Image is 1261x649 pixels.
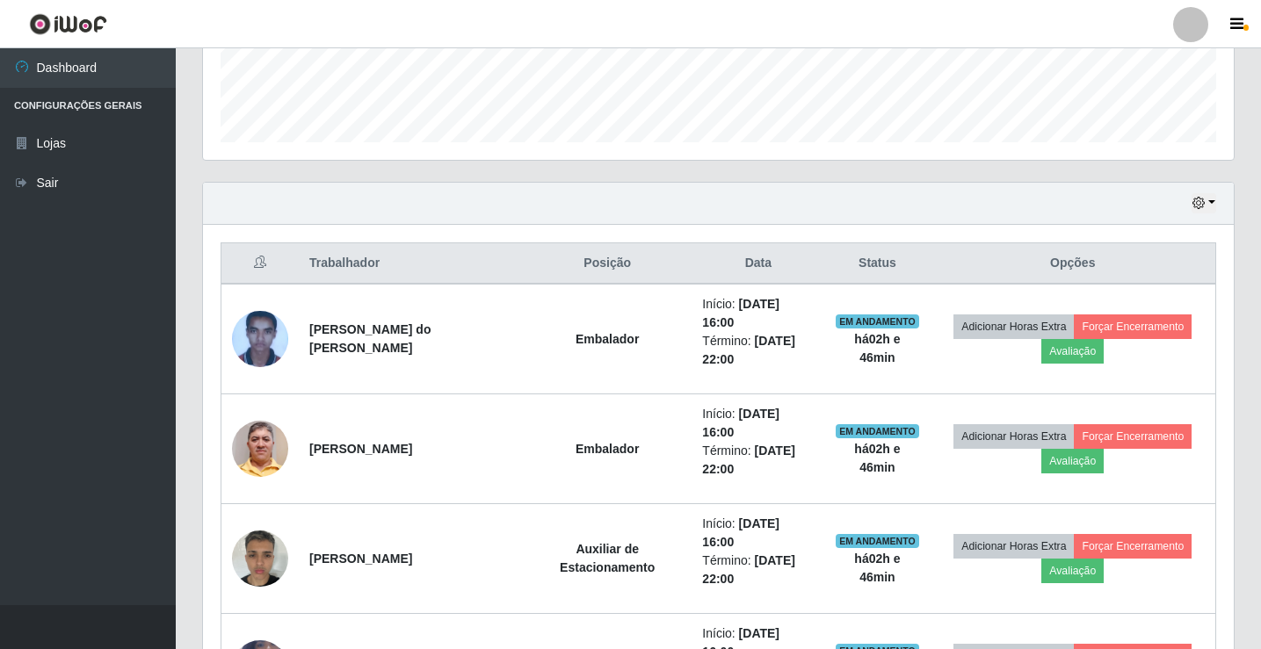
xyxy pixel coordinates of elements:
th: Opções [931,243,1216,285]
strong: há 02 h e 46 min [854,552,900,584]
time: [DATE] 16:00 [702,297,779,329]
li: Início: [702,515,814,552]
strong: Auxiliar de Estacionamento [560,542,655,574]
span: EM ANDAMENTO [836,424,919,438]
strong: [PERSON_NAME] [309,552,412,566]
span: EM ANDAMENTO [836,534,919,548]
time: [DATE] 16:00 [702,407,779,439]
time: [DATE] 16:00 [702,516,779,549]
button: Avaliação [1041,339,1104,364]
button: Forçar Encerramento [1074,424,1192,449]
img: 1673386012464.jpeg [232,303,288,376]
li: Término: [702,552,814,588]
strong: há 02 h e 46 min [854,442,900,474]
button: Avaliação [1041,559,1104,583]
th: Trabalhador [299,243,523,285]
img: 1687914027317.jpeg [232,399,288,499]
button: Avaliação [1041,449,1104,473]
th: Posição [523,243,692,285]
button: Adicionar Horas Extra [953,534,1074,559]
th: Status [824,243,930,285]
button: Adicionar Horas Extra [953,314,1074,339]
strong: há 02 h e 46 min [854,332,900,364]
th: Data [692,243,824,285]
button: Forçar Encerramento [1074,314,1192,339]
strong: Embalador [576,332,639,346]
img: 1753187317343.jpeg [232,521,288,595]
span: EM ANDAMENTO [836,314,919,328]
li: Término: [702,442,814,479]
li: Início: [702,295,814,332]
strong: [PERSON_NAME] [309,442,412,456]
li: Início: [702,405,814,442]
button: Forçar Encerramento [1074,534,1192,559]
li: Término: [702,332,814,369]
strong: Embalador [576,442,639,456]
img: CoreUI Logo [29,13,107,35]
button: Adicionar Horas Extra [953,424,1074,449]
strong: [PERSON_NAME] do [PERSON_NAME] [309,322,431,355]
